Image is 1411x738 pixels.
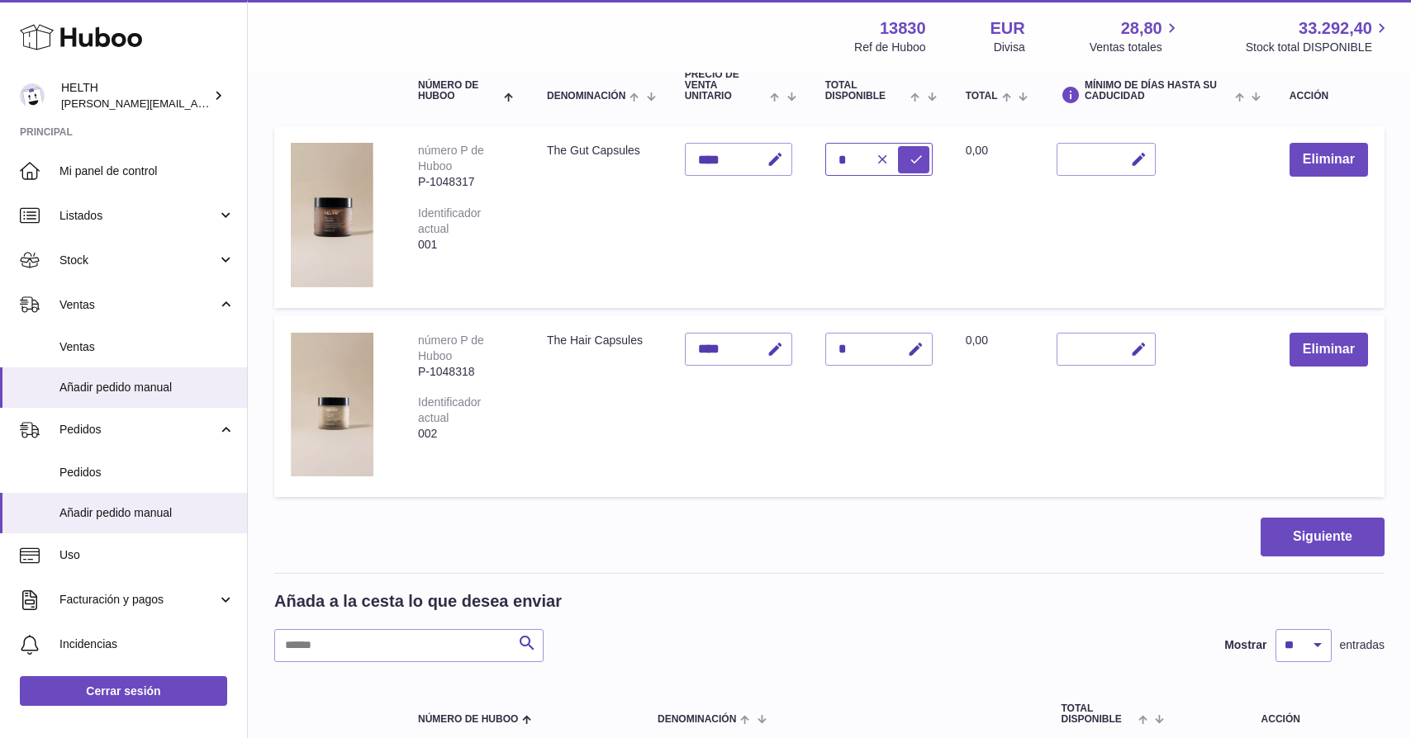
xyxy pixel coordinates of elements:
[991,17,1025,40] strong: EUR
[418,174,514,190] div: P-1048317
[825,80,907,102] span: Total DISPONIBLE
[418,144,484,173] div: número P de Huboo
[20,676,227,706] a: Cerrar sesión
[880,17,926,40] strong: 13830
[61,97,331,110] span: [PERSON_NAME][EMAIL_ADDRESS][DOMAIN_NAME]
[1340,637,1385,653] span: entradas
[418,334,484,362] div: número P de Huboo
[547,91,625,102] span: Denominación
[59,253,217,268] span: Stock
[1290,333,1368,367] button: Eliminar
[59,297,217,313] span: Ventas
[1261,518,1385,556] button: Siguiente
[59,339,235,355] span: Ventas
[685,69,767,102] span: Precio de venta unitario
[418,395,481,424] div: Identificador actual
[59,208,217,224] span: Listados
[59,422,217,438] span: Pedidos
[1246,17,1391,55] a: 33.292,40 Stock total DISPONIBLE
[1290,143,1368,177] button: Eliminar
[530,126,668,308] td: The Gut Capsules
[994,40,1025,55] div: Divisa
[1246,40,1391,55] span: Stock total DISPONIBLE
[966,144,988,157] span: 0,00
[418,80,500,102] span: Número de Huboo
[418,714,518,725] span: Número de Huboo
[59,505,235,521] span: Añadir pedido manual
[966,91,998,102] span: Total
[20,83,45,108] img: laura@helth.com
[59,547,235,563] span: Uso
[291,143,373,287] img: The Gut Capsules
[1290,91,1368,102] div: Acción
[1090,40,1181,55] span: Ventas totales
[1121,17,1162,40] span: 28,80
[418,237,514,253] div: 001
[530,316,668,497] td: The Hair Capsules
[59,380,235,395] span: Añadir pedido manual
[1085,80,1231,102] span: Mínimo de días hasta su caducidad
[1299,17,1372,40] span: 33.292,40
[274,590,562,613] h2: Añada a la cesta lo que desea enviar
[59,465,235,480] span: Pedidos
[1061,703,1134,725] span: Total DISPONIBLE
[854,40,925,55] div: Ref de Huboo
[658,714,736,725] span: Denominación
[418,206,481,235] div: Identificador actual
[59,592,217,608] span: Facturación y pagos
[418,426,514,442] div: 002
[59,636,235,652] span: Incidencias
[59,163,235,179] span: Mi panel de control
[61,80,210,111] div: HELTH
[291,333,373,476] img: The Hair Capsules
[966,334,988,347] span: 0,00
[418,364,514,380] div: P-1048318
[1090,17,1181,55] a: 28,80 Ventas totales
[1224,637,1266,653] label: Mostrar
